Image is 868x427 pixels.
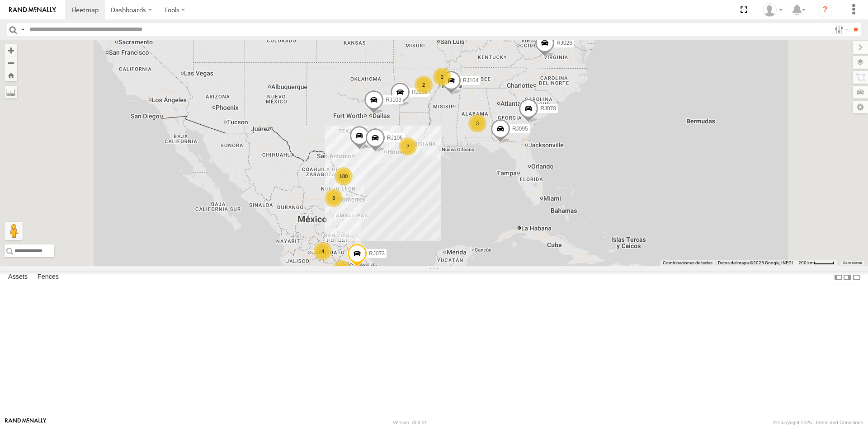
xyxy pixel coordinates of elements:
span: RJ104 [463,77,479,83]
span: RJ073 [369,250,385,257]
div: 2 [399,137,417,155]
span: RJ026 [557,39,572,46]
div: 2 [415,76,433,94]
a: Condiciones (se abre en una nueva pestaña) [843,261,862,265]
i: ? [818,3,832,17]
img: rand-logo.svg [9,7,56,13]
label: Search Query [19,23,26,36]
div: Version: 309.01 [393,420,427,425]
label: Fences [33,271,63,284]
span: RJ109 [386,96,401,103]
div: Sebastian Velez [759,3,786,17]
label: Measure [5,86,17,99]
button: Escala del mapa: 200 km por 42 píxeles [796,260,837,266]
span: Datos del mapa ©2025 Google, INEGI [718,260,793,265]
a: Terms and Conditions [815,420,863,425]
span: RJ078 [540,105,556,112]
span: 200 km [798,260,814,265]
label: Dock Summary Table to the Left [834,271,843,284]
div: 3 [468,114,486,132]
button: Zoom out [5,56,17,69]
label: Dock Summary Table to the Right [843,271,852,284]
label: Search Filter Options [831,23,850,36]
label: Hide Summary Table [852,271,861,284]
button: Zoom Home [5,69,17,81]
div: 4 [314,242,332,260]
div: © Copyright 2025 - [773,420,863,425]
div: 3 [325,189,343,207]
div: 100 [335,167,353,185]
label: Assets [4,271,32,284]
div: 2 [433,68,451,86]
button: Arrastra el hombrecito naranja al mapa para abrir Street View [5,222,23,240]
span: RJ095 [512,125,528,131]
a: Visit our Website [5,418,47,427]
span: RJ036 [412,89,428,95]
label: Map Settings [853,101,868,113]
div: 2 [333,260,351,278]
span: RJ106 [387,134,403,141]
button: Combinaciones de teclas [663,260,712,266]
button: Zoom in [5,44,17,56]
